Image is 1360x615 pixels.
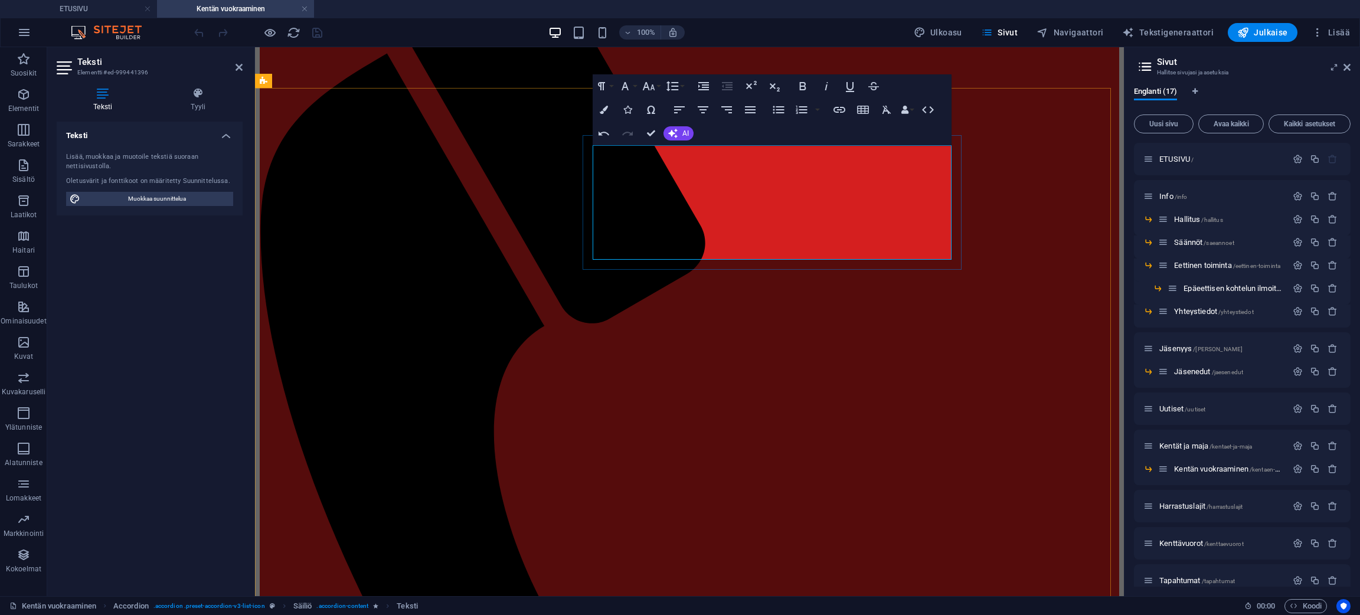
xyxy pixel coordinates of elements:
div: Yhteystiedot/yhteystiedot [1171,307,1287,315]
i: Koon muuttuessa säädä zoomaustaso automaattisesti sopimaan valittuun laitteeseen. [668,27,678,38]
div: Poista [1328,404,1338,414]
div: Monista [1310,538,1320,548]
div: Lisää, muokkaa ja muotoile tekstiä suoraan nettisivustolla. [66,152,233,172]
div: Monista [1310,441,1320,451]
p: Elementit [8,104,39,113]
button: Lisää [1307,23,1355,42]
p: Kuvat [14,352,34,361]
div: Ulkoasu (Ctrl+Alt+Y) [909,23,967,42]
div: Kentät ja maja/kentaet-ja-maja [1156,442,1287,450]
span: /tapahtumat [1202,578,1235,584]
div: Eettinen toiminta/eettinen-toiminta [1171,261,1287,269]
span: /kentaet-ja-maja [1209,443,1252,450]
h4: Tyyli [154,87,243,112]
span: /jaesenedut [1212,369,1244,375]
button: Align Right [715,98,738,122]
div: Poista [1328,464,1338,474]
nav: breadcrumb [113,599,418,613]
button: Avaa kaikki [1198,115,1264,133]
div: Monista [1310,283,1320,293]
span: Napsauta avataksesi sivun [1159,192,1187,201]
span: Kentän vuokraaminen [1174,464,1313,473]
div: Asetukset [1293,283,1303,293]
button: Confirm (Ctrl+⏎) [640,122,662,145]
span: Napsauta avataksesi sivun [1159,441,1252,450]
button: Align Left [668,98,691,122]
button: Line Height [663,74,686,98]
div: Monista [1310,214,1320,224]
span: /kentaen-vuokraaminen [1250,466,1313,473]
div: Monista [1310,154,1320,164]
div: Monista [1310,260,1320,270]
div: Info/info [1156,192,1287,200]
div: Asetukset [1293,441,1303,451]
span: /eettinen-toiminta [1233,263,1281,269]
div: Poista [1328,237,1338,247]
div: Poista [1328,441,1338,451]
span: Julkaise [1237,27,1288,38]
div: Asetukset [1293,344,1303,354]
button: Align Center [692,98,714,122]
button: Ulkoasu [909,23,967,42]
div: Monista [1310,344,1320,354]
p: Taulukot [9,281,38,290]
h2: Sivut [1157,57,1351,67]
span: Kaikki asetukset [1274,120,1345,127]
span: Napsauta avataksesi sivun [1174,261,1280,270]
span: Napsauta avataksesi sivun [1184,284,1322,293]
span: Harrastuslajit [1159,502,1243,511]
button: Sivut [976,23,1022,42]
div: Poista [1328,575,1338,585]
span: Kenttävuorot [1159,539,1244,548]
button: Special Characters [640,98,662,122]
button: Paragraph Format [593,74,615,98]
h4: Teksti [57,122,243,143]
span: Navigaattori [1037,27,1103,38]
i: Tämä elementti on mukautettava esiasetus [270,603,275,609]
button: Strikethrough [862,74,885,98]
span: Sivut [981,27,1018,38]
button: Underline (Ctrl+U) [839,74,861,98]
h4: Teksti [57,87,154,112]
div: Asetukset [1293,501,1303,511]
span: Avaa kaikki [1204,120,1258,127]
button: Icons [616,98,639,122]
div: Harrastuslajit/harrastuslajit [1156,502,1287,510]
div: Monista [1310,464,1320,474]
span: 00 00 [1257,599,1275,613]
div: Asetukset [1293,214,1303,224]
button: Increase Indent [692,74,715,98]
span: Napsauta avataksesi sivun [1174,307,1253,316]
span: Napsauta avataksesi sivun [1174,238,1234,247]
span: /info [1175,194,1188,200]
div: Monista [1310,367,1320,377]
div: Asetukset [1293,538,1303,548]
p: Laatikot [11,210,37,220]
div: Poista [1328,501,1338,511]
button: Muokkaa suunnittelua [66,192,233,206]
span: /yhteystiedot [1218,309,1254,315]
span: : [1265,601,1267,610]
span: Englanti (17) [1134,84,1177,101]
div: Epäeettisen kohtelun ilmoittaminen [1180,284,1287,292]
div: Monista [1310,237,1320,247]
div: Monista [1310,306,1320,316]
span: Napsauta valitaksesi. Kaksoisnapsauta muokataksesi [113,599,149,613]
img: Editor Logo [68,25,156,40]
h6: 100% [637,25,656,40]
span: . accordion-content [316,599,368,613]
h3: Elementti #ed-999441396 [77,67,219,78]
button: Usercentrics [1336,599,1351,613]
button: Italic (Ctrl+I) [815,74,838,98]
span: Napsauta avataksesi sivun [1174,367,1243,376]
div: Poista [1328,214,1338,224]
span: Napsauta avataksesi sivun [1159,576,1235,585]
span: . accordion .preset-accordion-v3-list-icon [153,599,265,613]
div: Säännöt/saeannoet [1171,238,1287,246]
span: Lisää [1312,27,1350,38]
div: ETUSIVU/ [1156,155,1287,163]
div: Asetukset [1293,237,1303,247]
span: Jäsenyys [1159,344,1243,353]
button: Font Size [640,74,662,98]
p: Alatunniste [5,458,42,467]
